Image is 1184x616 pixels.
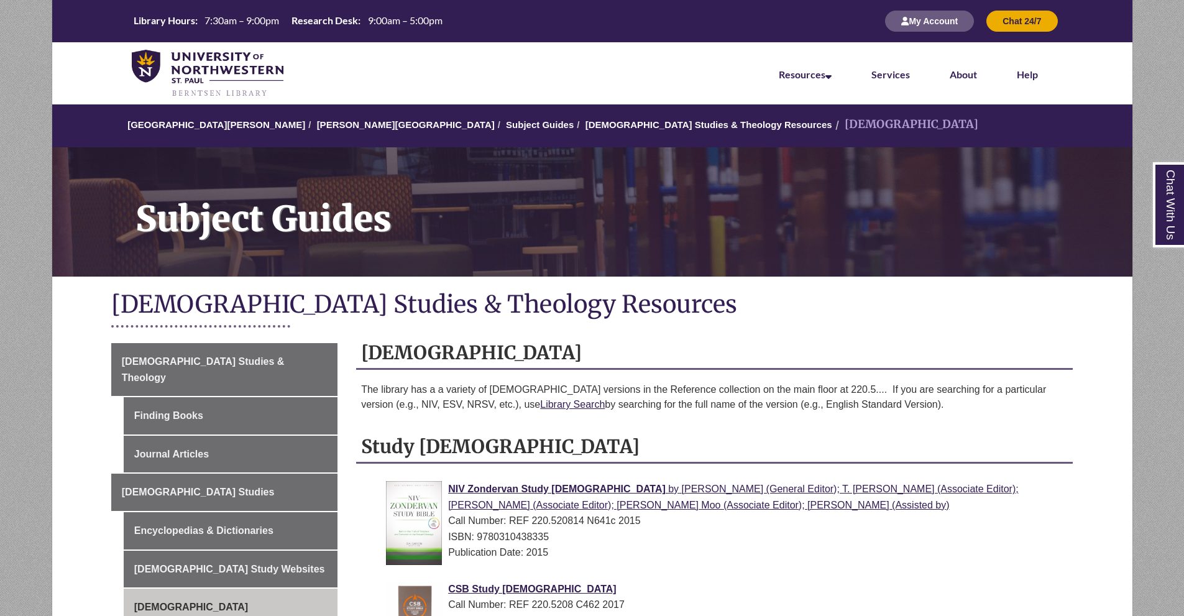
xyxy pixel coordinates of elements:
a: Library Search [540,399,605,410]
h2: Study [DEMOGRAPHIC_DATA] [356,431,1073,464]
span: [DEMOGRAPHIC_DATA] Studies & Theology [122,356,285,383]
div: Publication Date: 2015 [386,545,1063,561]
a: [DEMOGRAPHIC_DATA] Studies [111,474,337,511]
a: Chat 24/7 [986,16,1057,26]
div: ISBN: 9780310438335 [386,529,1063,545]
span: [DEMOGRAPHIC_DATA] Studies [122,487,275,497]
a: Subject Guides [52,147,1132,277]
span: [PERSON_NAME] (General Editor); T. [PERSON_NAME] (Associate Editor); [PERSON_NAME] (Associate Edi... [448,484,1019,510]
a: Subject Guides [506,119,574,130]
a: [DEMOGRAPHIC_DATA] Studies & Theology Resources [585,119,832,130]
a: Hours Today [129,14,447,29]
span: by [668,484,679,494]
a: Encyclopedias & Dictionaries [124,512,337,549]
a: My Account [885,16,974,26]
img: UNWSP Library Logo [132,50,284,98]
button: My Account [885,11,974,32]
a: Help [1017,68,1038,80]
button: Chat 24/7 [986,11,1057,32]
a: [DEMOGRAPHIC_DATA] Studies & Theology [111,343,337,396]
p: The library has a a variety of [DEMOGRAPHIC_DATA] versions in the Reference collection on the mai... [361,382,1068,412]
span: 7:30am – 9:00pm [204,14,279,26]
a: CSB Study [DEMOGRAPHIC_DATA] [448,584,617,594]
th: Research Desk: [287,14,362,27]
a: Services [871,68,910,80]
a: [PERSON_NAME][GEOGRAPHIC_DATA] [317,119,495,130]
h1: [DEMOGRAPHIC_DATA] Studies & Theology Resources [111,289,1073,322]
a: About [950,68,977,80]
a: Journal Articles [124,436,337,473]
div: Call Number: REF 220.520814 N641c 2015 [386,513,1063,529]
h1: Subject Guides [122,147,1132,260]
a: Finding Books [124,397,337,434]
a: Resources [779,68,832,80]
span: NIV Zondervan Study [DEMOGRAPHIC_DATA] [448,484,666,494]
a: [GEOGRAPHIC_DATA][PERSON_NAME] [127,119,305,130]
th: Library Hours: [129,14,200,27]
a: [DEMOGRAPHIC_DATA] Study Websites [124,551,337,588]
table: Hours Today [129,14,447,27]
a: NIV Zondervan Study [DEMOGRAPHIC_DATA] by [PERSON_NAME] (General Editor); T. [PERSON_NAME] (Assoc... [448,484,1019,510]
span: 9:00am – 5:00pm [368,14,443,26]
h2: [DEMOGRAPHIC_DATA] [356,337,1073,370]
div: Call Number: REF 220.5208 C462 2017 [386,597,1063,613]
li: [DEMOGRAPHIC_DATA] [832,116,978,134]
